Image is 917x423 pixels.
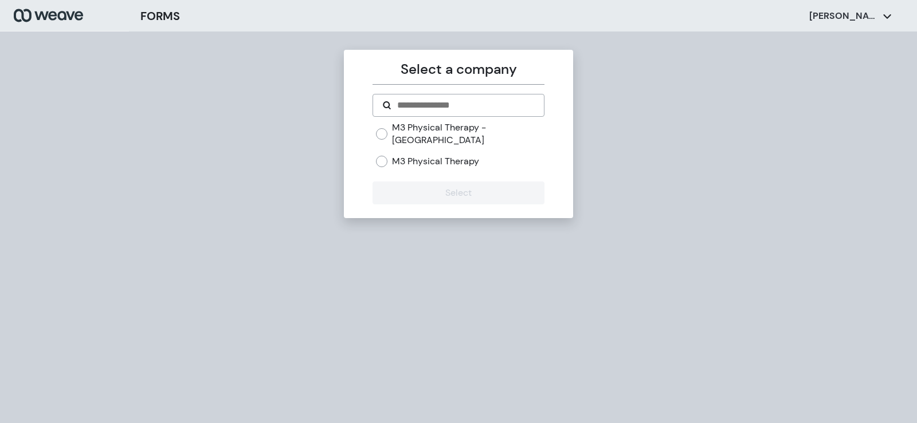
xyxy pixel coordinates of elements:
[392,121,544,146] label: M3 Physical Therapy - [GEOGRAPHIC_DATA]
[396,98,534,112] input: Search
[373,181,544,204] button: Select
[140,7,180,25] h3: FORMS
[392,155,479,168] label: M3 Physical Therapy
[809,10,878,22] p: [PERSON_NAME]
[373,59,544,80] p: Select a company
